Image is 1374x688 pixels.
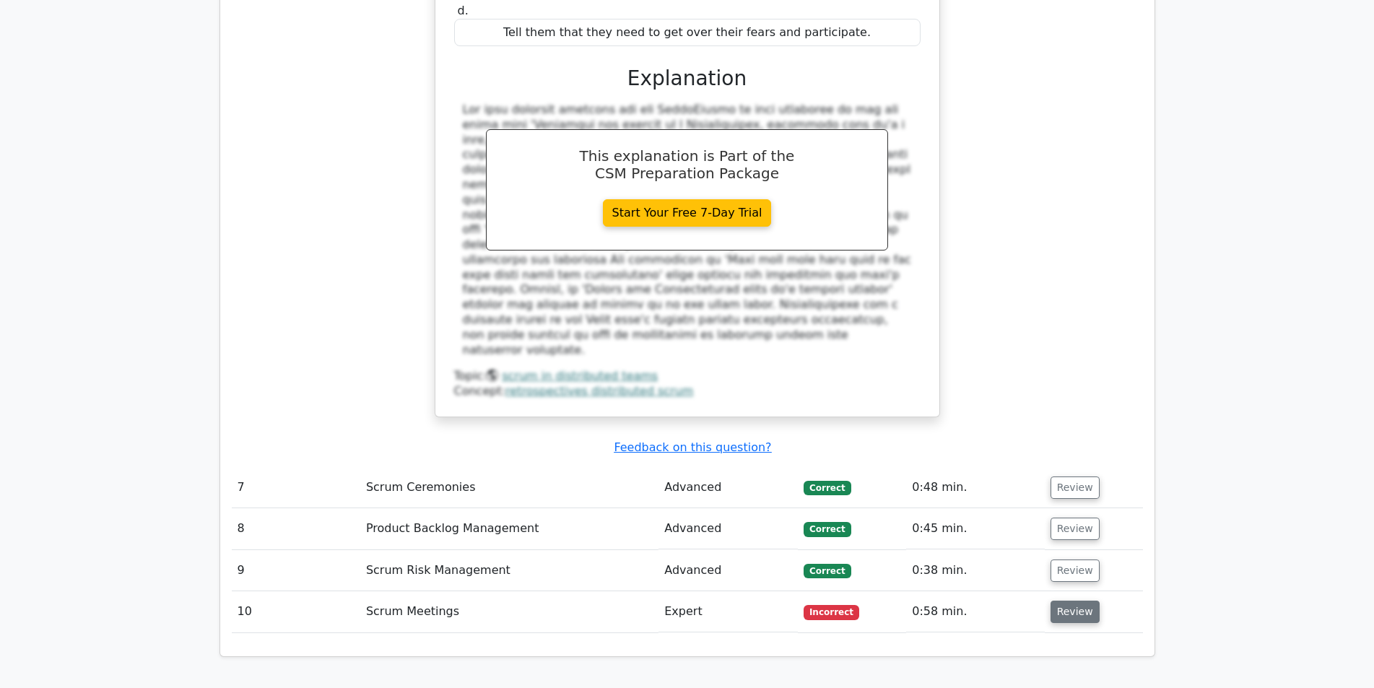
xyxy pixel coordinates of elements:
[906,591,1044,632] td: 0:58 min.
[658,508,798,549] td: Advanced
[1051,476,1100,499] button: Review
[804,605,859,619] span: Incorrect
[360,467,658,508] td: Scrum Ceremonies
[232,550,360,591] td: 9
[454,369,921,384] div: Topic:
[658,591,798,632] td: Expert
[1051,559,1100,582] button: Review
[360,550,658,591] td: Scrum Risk Management
[360,508,658,549] td: Product Backlog Management
[454,19,921,47] div: Tell them that they need to get over their fears and participate.
[454,384,921,399] div: Concept:
[463,66,912,91] h3: Explanation
[614,440,771,454] a: Feedback on this question?
[463,103,912,358] div: Lor ipsu dolorsit ametcons adi eli SeddoEiusmo te inci utlaboree do mag ali enima mini 'Veniamqui...
[1051,518,1100,540] button: Review
[906,508,1044,549] td: 0:45 min.
[502,369,658,383] a: scrum in distributed teams
[906,467,1044,508] td: 0:48 min.
[458,4,469,17] span: d.
[804,522,851,536] span: Correct
[232,508,360,549] td: 8
[360,591,658,632] td: Scrum Meetings
[603,199,772,227] a: Start Your Free 7-Day Trial
[658,467,798,508] td: Advanced
[232,467,360,508] td: 7
[232,591,360,632] td: 10
[804,481,851,495] span: Correct
[804,564,851,578] span: Correct
[505,384,693,398] a: retrospectives distributed scrum
[658,550,798,591] td: Advanced
[1051,601,1100,623] button: Review
[906,550,1044,591] td: 0:38 min.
